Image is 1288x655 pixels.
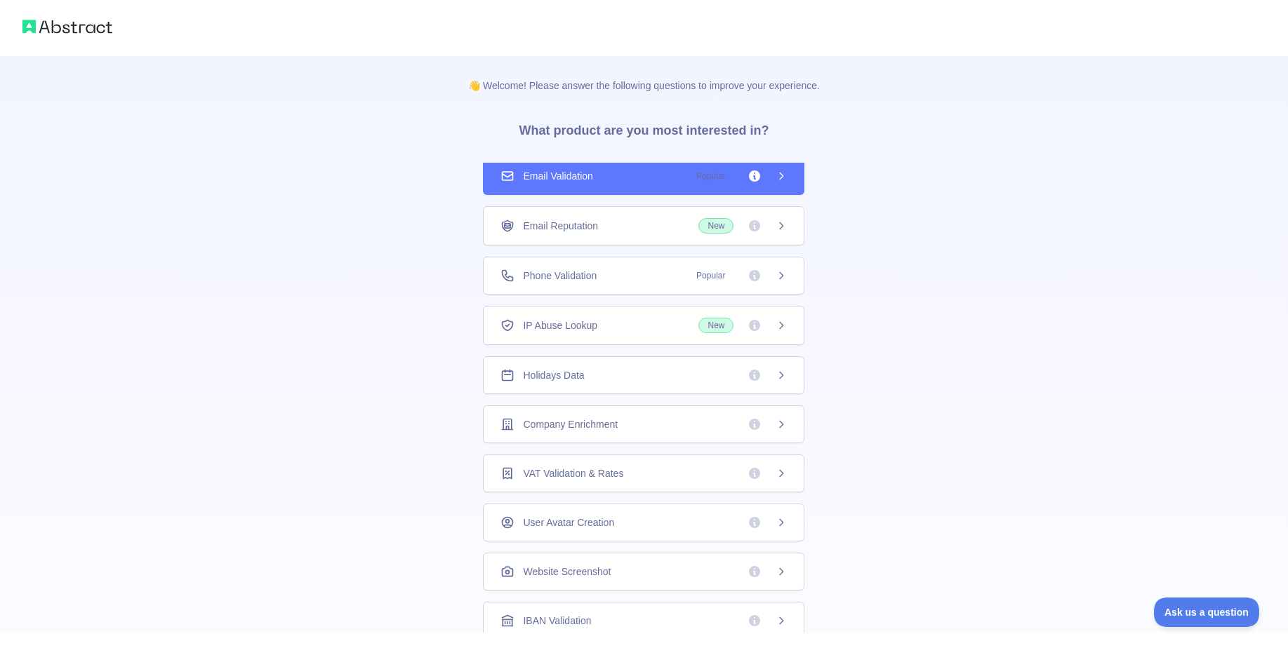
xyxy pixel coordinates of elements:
h3: What product are you most interested in? [496,93,791,163]
p: 👋 Welcome! Please answer the following questions to improve your experience. [446,56,842,93]
span: VAT Validation & Rates [523,466,623,480]
span: Email Reputation [523,219,598,233]
span: Holidays Data [523,368,584,382]
span: Email Validation [523,169,592,183]
img: Abstract logo [22,17,112,36]
span: New [698,218,733,234]
span: Company Enrichment [523,417,618,431]
span: Popular [688,169,733,183]
span: IP Abuse Lookup [523,318,597,332]
span: Website Screenshot [523,565,611,579]
span: User Avatar Creation [523,515,614,529]
span: Popular [688,269,733,283]
iframe: Toggle Customer Support [1154,597,1260,627]
span: New [698,318,733,333]
span: Phone Validation [523,269,597,283]
span: IBAN Validation [523,614,591,628]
